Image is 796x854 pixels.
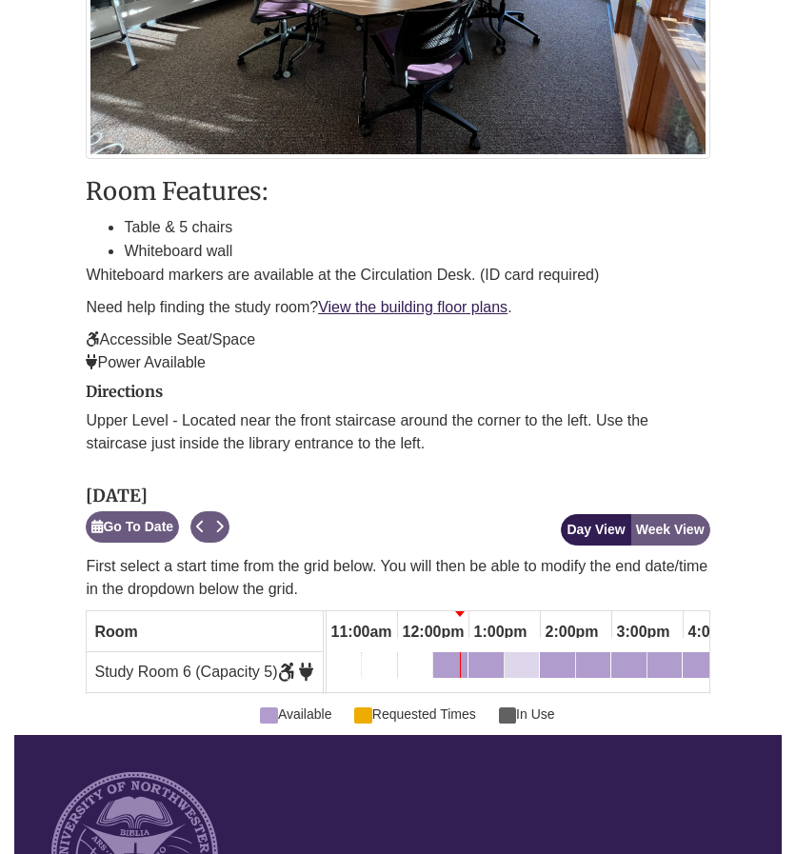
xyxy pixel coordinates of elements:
a: 1:00pm Monday, September 29, 2025 - Study Room 6 - Available [468,652,504,685]
span: 11:00am [327,616,397,648]
button: Go To Date [86,511,179,543]
p: First select a start time from the grid below. You will then be able to modify the end date/time ... [86,555,709,601]
a: 3:00pm Monday, September 29, 2025 - Study Room 6 - Available [611,652,647,685]
a: View the building floor plans [318,299,507,315]
button: Previous [190,511,210,543]
a: 2:30pm Monday, September 29, 2025 - Study Room 6 - Available [576,652,610,685]
h2: [DATE] [86,487,229,506]
div: description [86,178,709,373]
h3: Room Features: [86,178,709,205]
a: 12:30pm Monday, September 29, 2025 - Study Room 6 - Available [433,652,468,685]
a: 1:30pm Monday, September 29, 2025 - Study Room 6 - Available [505,652,539,685]
span: Study Room 6 (Capacity 5) [94,664,313,680]
a: 2:00pm Monday, September 29, 2025 - Study Room 6 - Available [540,652,575,685]
button: Day View [561,514,630,546]
h2: Directions [86,384,709,401]
span: Requested Times [354,704,475,725]
button: Week View [630,514,710,546]
span: 4:00pm [684,616,746,648]
span: Room [94,624,137,640]
a: 4:00pm Monday, September 29, 2025 - Study Room 6 - Available [683,652,718,685]
a: 3:30pm Monday, September 29, 2025 - Study Room 6 - Available [647,652,682,685]
p: Whiteboard markers are available at the Circulation Desk. (ID card required) [86,264,709,287]
span: 12:00pm [398,616,469,648]
p: Upper Level - Located near the front staircase around the corner to the left. Use the staircase j... [86,409,709,455]
p: Need help finding the study room? . [86,296,709,319]
button: Next [209,511,229,543]
span: Available [260,704,331,725]
div: directions [86,384,709,456]
li: Whiteboard wall [124,239,709,264]
span: 2:00pm [541,616,604,648]
span: In Use [499,704,555,725]
p: Accessible Seat/Space Power Available [86,328,709,374]
span: 3:00pm [612,616,675,648]
span: 1:00pm [469,616,532,648]
li: Table & 5 chairs [124,215,709,240]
